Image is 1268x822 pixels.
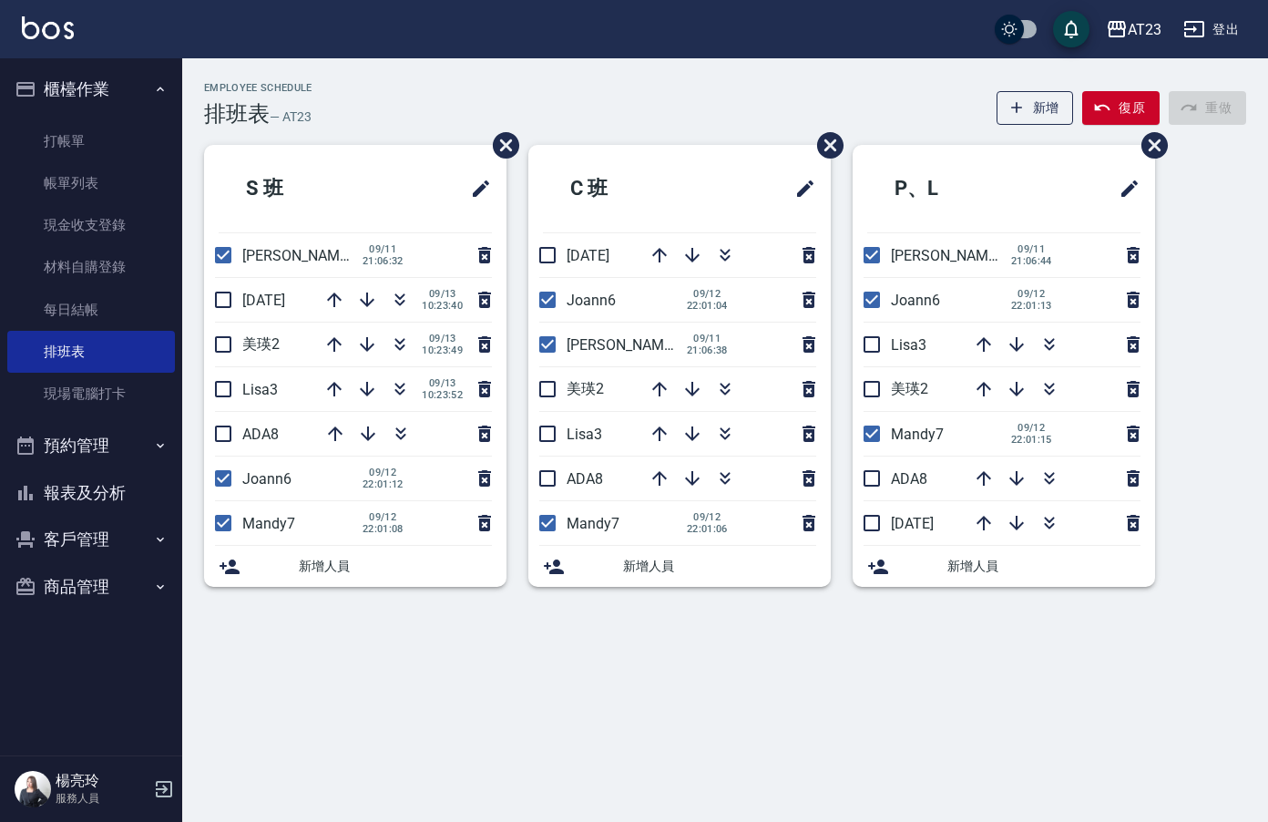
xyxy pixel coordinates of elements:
span: 09/11 [1011,243,1052,255]
span: Lisa3 [242,381,278,398]
span: 刪除班表 [479,118,522,172]
a: 打帳單 [7,120,175,162]
span: 09/11 [687,333,728,344]
span: 22:01:13 [1011,300,1052,312]
span: Lisa3 [567,426,602,443]
span: 22:01:04 [687,300,728,312]
button: AT23 [1099,11,1169,48]
button: save [1053,11,1089,47]
a: 現金收支登錄 [7,204,175,246]
span: 09/12 [363,511,404,523]
span: [PERSON_NAME]19 [567,336,692,354]
div: AT23 [1128,18,1161,41]
span: [DATE] [567,247,609,264]
span: [PERSON_NAME]19 [891,247,1017,264]
button: 預約管理 [7,422,175,469]
p: 服務人員 [56,790,148,807]
span: 新增人員 [299,557,492,576]
div: 新增人員 [528,546,831,587]
span: 22:01:15 [1011,434,1052,446]
button: 新增 [997,91,1074,125]
span: 21:06:38 [687,344,728,356]
h2: S 班 [219,156,384,221]
span: 10:23:40 [422,300,463,312]
span: [DATE] [242,292,285,309]
button: 報表及分析 [7,469,175,517]
h3: 排班表 [204,101,270,127]
a: 每日結帳 [7,289,175,331]
button: 復原 [1082,91,1160,125]
span: Mandy7 [567,515,619,532]
span: Joann6 [891,292,940,309]
h2: Employee Schedule [204,82,312,94]
span: 新增人員 [623,557,816,576]
h6: — AT23 [270,108,312,127]
span: Lisa3 [891,336,926,354]
span: [PERSON_NAME]19 [242,247,368,264]
button: 登出 [1176,13,1246,46]
a: 材料自購登錄 [7,246,175,288]
div: 新增人員 [853,546,1155,587]
span: 09/12 [1011,288,1052,300]
span: 22:01:06 [687,523,728,535]
span: 22:01:08 [363,523,404,535]
div: 新增人員 [204,546,506,587]
span: 美瑛2 [567,380,604,397]
img: Person [15,771,51,807]
span: 09/12 [687,511,728,523]
span: 美瑛2 [891,380,928,397]
span: ADA8 [242,426,279,443]
span: 09/12 [363,467,404,478]
span: Joann6 [242,470,291,488]
img: Logo [22,16,74,39]
span: [DATE] [891,515,934,532]
span: 修改班表的標題 [1108,167,1140,211]
span: Joann6 [567,292,616,309]
span: 09/13 [422,288,463,300]
span: 10:23:49 [422,344,463,356]
button: 客戶管理 [7,516,175,563]
span: 09/12 [687,288,728,300]
button: 商品管理 [7,563,175,611]
span: 22:01:12 [363,478,404,490]
h2: P、L [867,156,1037,221]
a: 帳單列表 [7,162,175,204]
span: 09/12 [1011,422,1052,434]
span: 刪除班表 [803,118,846,172]
a: 現場電腦打卡 [7,373,175,415]
span: 21:06:32 [363,255,404,267]
span: 09/13 [422,333,463,344]
span: Mandy7 [891,426,944,443]
span: 21:06:44 [1011,255,1052,267]
h5: 楊亮玲 [56,772,148,790]
a: 排班表 [7,331,175,373]
span: ADA8 [891,470,927,488]
span: 刪除班表 [1128,118,1171,172]
span: 修改班表的標題 [459,167,492,211]
span: 09/13 [422,377,463,389]
span: 09/11 [363,243,404,255]
span: 10:23:52 [422,389,463,401]
span: Mandy7 [242,515,295,532]
h2: C 班 [543,156,709,221]
span: ADA8 [567,470,603,488]
span: 修改班表的標題 [783,167,816,211]
button: 櫃檯作業 [7,66,175,113]
span: 美瑛2 [242,335,280,353]
span: 新增人員 [947,557,1140,576]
